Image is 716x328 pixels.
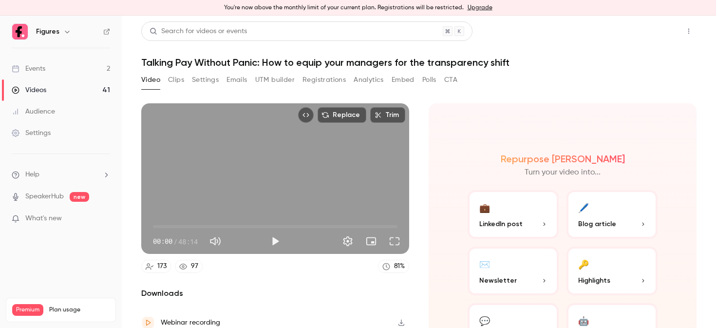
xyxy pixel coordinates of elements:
button: Top Bar Actions [681,23,697,39]
span: Blog article [578,219,616,229]
button: Settings [192,72,219,88]
div: Search for videos or events [150,26,247,37]
span: Highlights [578,275,610,286]
a: 173 [141,260,171,273]
li: help-dropdown-opener [12,170,110,180]
button: Trim [370,107,405,123]
button: Turn on miniplayer [361,232,381,251]
div: 💬 [479,313,490,328]
p: Turn your video into... [525,167,601,178]
button: Embed [392,72,415,88]
div: Audience [12,107,55,116]
a: Upgrade [468,4,492,12]
span: Newsletter [479,275,517,286]
div: Events [12,64,45,74]
div: 🤖 [578,313,589,328]
button: Registrations [302,72,346,88]
span: LinkedIn post [479,219,523,229]
button: Mute [206,232,225,251]
button: Settings [338,232,358,251]
button: 💼LinkedIn post [468,190,559,239]
span: new [70,192,89,202]
button: ✉️Newsletter [468,247,559,295]
div: Settings [12,128,51,138]
button: Play [265,232,285,251]
button: Video [141,72,160,88]
a: 97 [175,260,203,273]
span: Help [25,170,39,180]
h2: Downloads [141,288,409,299]
button: 🔑Highlights [566,247,658,295]
iframe: Noticeable Trigger [98,214,110,223]
span: / [173,236,177,247]
div: 🖊️ [578,200,589,215]
div: ✉️ [479,256,490,271]
a: 81% [378,260,409,273]
div: 173 [157,261,167,271]
span: What's new [25,213,62,224]
button: Polls [422,72,436,88]
span: 00:00 [153,236,172,247]
button: Share [635,21,673,41]
button: Full screen [385,232,404,251]
div: 97 [191,261,198,271]
div: Videos [12,85,46,95]
button: Replace [318,107,366,123]
button: 🖊️Blog article [566,190,658,239]
span: 48:14 [178,236,198,247]
span: Premium [12,304,43,316]
button: CTA [444,72,457,88]
h1: Talking Pay Without Panic: How to equip your managers for the transparency shift [141,57,697,68]
button: Emails [226,72,247,88]
div: 81 % [394,261,405,271]
a: SpeakerHub [25,192,64,202]
div: 💼 [479,200,490,215]
button: Embed video [298,107,314,123]
button: Analytics [354,72,384,88]
button: Clips [168,72,184,88]
h6: Figures [36,27,59,37]
span: Plan usage [49,306,110,314]
img: Figures [12,24,28,39]
div: 00:00 [153,236,198,247]
button: UTM builder [255,72,295,88]
h2: Repurpose [PERSON_NAME] [501,153,625,165]
div: 🔑 [578,256,589,271]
